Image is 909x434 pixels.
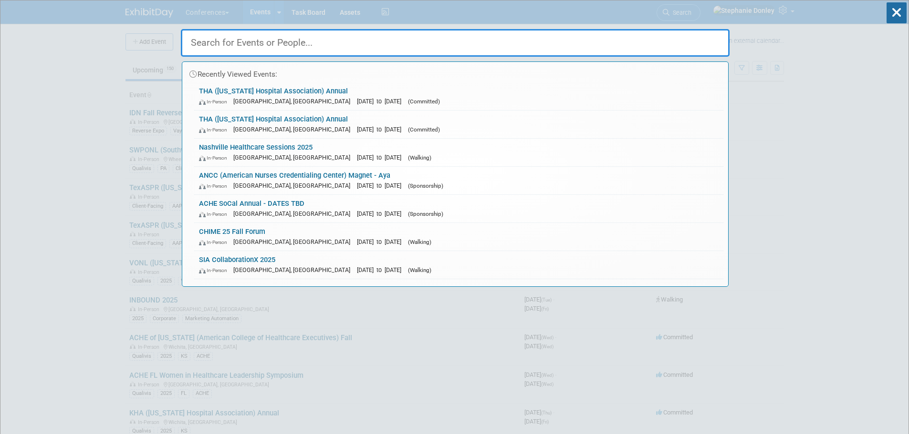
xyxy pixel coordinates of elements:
a: ACHE SoCal Annual - DATES TBD In-Person [GEOGRAPHIC_DATA], [GEOGRAPHIC_DATA] [DATE] to [DATE] (Sp... [194,195,723,222]
span: (Walking) [408,267,431,273]
span: (Walking) [408,154,431,161]
input: Search for Events or People... [181,29,730,57]
span: In-Person [199,99,231,105]
span: [DATE] to [DATE] [357,126,406,133]
span: (Committed) [408,126,440,133]
span: [GEOGRAPHIC_DATA], [GEOGRAPHIC_DATA] [233,98,355,105]
a: THA ([US_STATE] Hospital Association) Annual In-Person [GEOGRAPHIC_DATA], [GEOGRAPHIC_DATA] [DATE... [194,111,723,138]
a: CHIME 25 Fall Forum In-Person [GEOGRAPHIC_DATA], [GEOGRAPHIC_DATA] [DATE] to [DATE] (Walking) [194,223,723,251]
span: [GEOGRAPHIC_DATA], [GEOGRAPHIC_DATA] [233,210,355,217]
span: In-Person [199,155,231,161]
span: (Sponsorship) [408,182,443,189]
span: [DATE] to [DATE] [357,266,406,273]
span: [GEOGRAPHIC_DATA], [GEOGRAPHIC_DATA] [233,182,355,189]
span: [DATE] to [DATE] [357,98,406,105]
div: Recently Viewed Events: [187,62,723,82]
span: [DATE] to [DATE] [357,210,406,217]
span: In-Person [199,127,231,133]
span: [DATE] to [DATE] [357,182,406,189]
span: In-Person [199,183,231,189]
span: [DATE] to [DATE] [357,154,406,161]
span: [DATE] to [DATE] [357,238,406,245]
span: (Committed) [408,98,440,105]
span: [GEOGRAPHIC_DATA], [GEOGRAPHIC_DATA] [233,154,355,161]
span: In-Person [199,211,231,217]
span: [GEOGRAPHIC_DATA], [GEOGRAPHIC_DATA] [233,266,355,273]
a: ANCC (American Nurses Credentialing Center) Magnet - Aya In-Person [GEOGRAPHIC_DATA], [GEOGRAPHIC... [194,167,723,194]
a: SIA CollaborationX 2025 In-Person [GEOGRAPHIC_DATA], [GEOGRAPHIC_DATA] [DATE] to [DATE] (Walking) [194,251,723,279]
a: THA ([US_STATE] Hospital Association) Annual In-Person [GEOGRAPHIC_DATA], [GEOGRAPHIC_DATA] [DATE... [194,82,723,110]
span: In-Person [199,267,231,273]
span: (Walking) [408,239,431,245]
a: Nashville Healthcare Sessions 2025 In-Person [GEOGRAPHIC_DATA], [GEOGRAPHIC_DATA] [DATE] to [DATE... [194,139,723,166]
span: [GEOGRAPHIC_DATA], [GEOGRAPHIC_DATA] [233,126,355,133]
span: (Sponsorship) [408,211,443,217]
span: In-Person [199,239,231,245]
span: [GEOGRAPHIC_DATA], [GEOGRAPHIC_DATA] [233,238,355,245]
